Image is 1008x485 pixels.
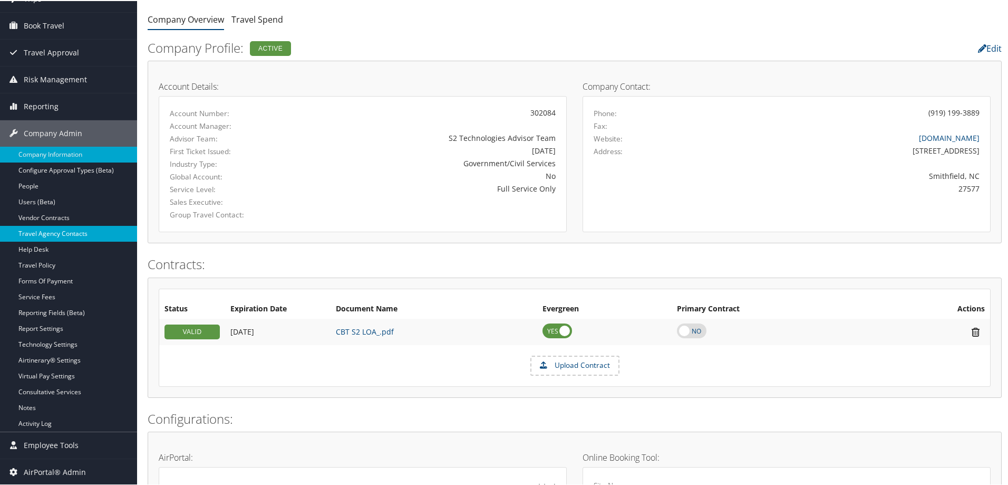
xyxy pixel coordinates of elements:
label: Service Level: [170,183,288,194]
label: Group Travel Contact: [170,208,288,219]
label: Upload Contract [531,356,618,374]
th: Actions [881,299,990,318]
div: (919) 199-3889 [928,106,980,117]
h4: Online Booking Tool: [583,452,991,461]
h4: Company Contact: [583,81,991,90]
div: [STREET_ADDRESS] [694,144,980,155]
span: Reporting [24,92,59,119]
h2: Configurations: [148,409,1002,427]
a: Travel Spend [231,13,283,24]
label: Advisor Team: [170,132,288,143]
a: CBT S2 LOA_.pdf [336,326,394,336]
h4: AirPortal: [159,452,567,461]
div: Add/Edit Date [230,326,325,336]
label: Global Account: [170,170,288,181]
div: Government/Civil Services [304,157,556,168]
span: Book Travel [24,12,64,38]
label: First Ticket Issued: [170,145,288,156]
label: Account Manager: [170,120,288,130]
th: Expiration Date [225,299,331,318]
div: No [304,169,556,180]
div: Active [250,40,291,55]
h4: Account Details: [159,81,567,90]
div: [DATE] [304,144,556,155]
label: Account Number: [170,107,288,118]
a: [DOMAIN_NAME] [919,132,980,142]
label: Phone: [594,107,617,118]
th: Status [159,299,225,318]
div: Full Service Only [304,182,556,193]
i: Remove Contract [966,326,985,337]
label: Address: [594,145,623,156]
a: Company Overview [148,13,224,24]
div: Smithfield, NC [694,169,980,180]
h2: Company Profile: [148,38,712,56]
label: Sales Executive: [170,196,288,206]
label: Website: [594,132,623,143]
span: AirPortal® Admin [24,458,86,484]
div: VALID [164,324,220,338]
span: Travel Approval [24,39,79,65]
h2: Contracts: [148,254,1002,272]
div: 302084 [304,106,556,117]
label: Fax: [594,120,607,130]
span: Company Admin [24,119,82,146]
span: [DATE] [230,326,254,336]
span: Employee Tools [24,431,79,458]
th: Evergreen [537,299,672,318]
div: 27577 [694,182,980,193]
span: Risk Management [24,65,87,92]
div: S2 Technologies Advisor Team [304,131,556,142]
th: Primary Contract [672,299,881,318]
label: Industry Type: [170,158,288,168]
th: Document Name [331,299,537,318]
a: Edit [978,42,1002,53]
